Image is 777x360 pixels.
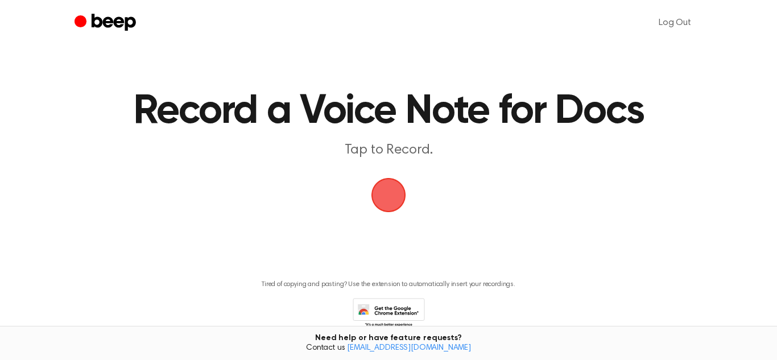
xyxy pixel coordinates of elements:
p: Tap to Record. [170,141,607,160]
p: Tired of copying and pasting? Use the extension to automatically insert your recordings. [262,280,515,289]
a: Log Out [647,9,702,36]
button: Beep Logo [371,178,406,212]
a: Beep [75,12,139,34]
h1: Record a Voice Note for Docs [123,91,654,132]
a: [EMAIL_ADDRESS][DOMAIN_NAME] [347,344,471,352]
span: Contact us [7,344,770,354]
